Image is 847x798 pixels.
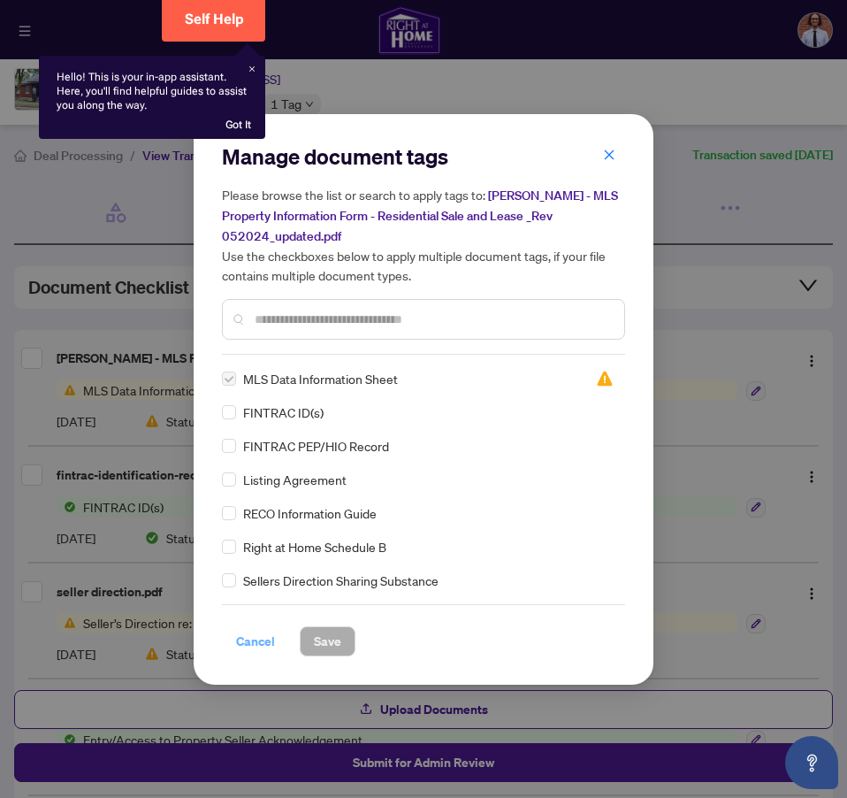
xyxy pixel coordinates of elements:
span: Right at Home Schedule B [243,537,386,556]
span: close [603,149,615,161]
button: Open asap [785,736,838,789]
span: Sellers Direction Sharing Substance [243,571,439,590]
span: Self Help [185,11,244,27]
button: Save [300,626,355,656]
span: Listing Agreement [243,470,347,489]
span: MLS Data Information Sheet [243,369,398,388]
span: [PERSON_NAME] - MLS Property Information Form - Residential Sale and Lease _Rev 052024_updated.pdf [222,188,618,244]
span: RECO Information Guide [243,503,377,523]
h2: Manage document tags [222,142,625,171]
span: FINTRAC ID(s) [243,403,324,422]
span: Cancel [236,627,275,656]
span: FINTRAC PEP/HIO Record [243,436,389,456]
h5: Please browse the list or search to apply tags to: Use the checkboxes below to apply multiple doc... [222,185,625,285]
img: status [596,370,614,387]
div: Got It [225,118,251,132]
div: Hello! This is your in-app assistant. Here, you'll find helpful guides to assist you along the way. [57,70,248,132]
span: Needs Work [596,370,614,387]
button: Cancel [222,626,289,656]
